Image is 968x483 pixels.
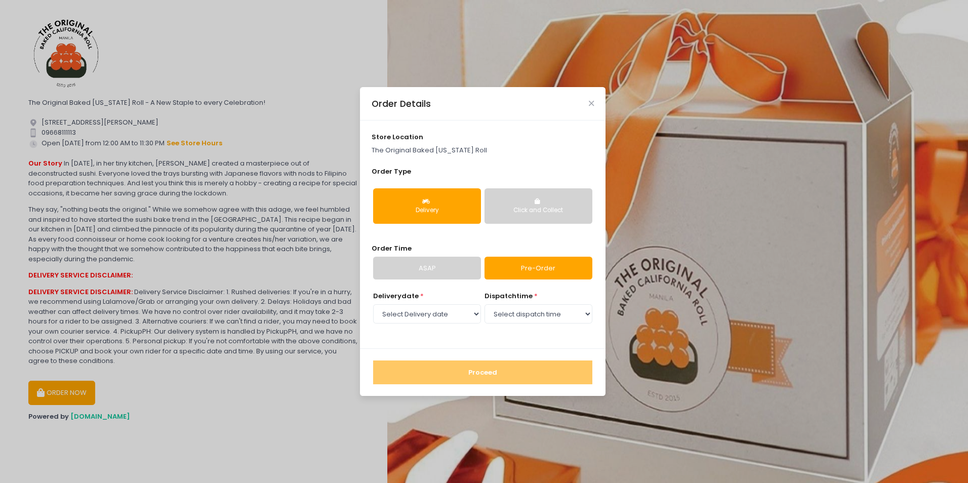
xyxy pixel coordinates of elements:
div: Order Details [372,97,431,110]
button: Close [589,101,594,106]
span: Order Type [372,167,411,176]
span: dispatch time [485,291,533,301]
span: store location [372,132,423,142]
p: The Original Baked [US_STATE] Roll [372,145,594,155]
span: Delivery date [373,291,419,301]
a: Pre-Order [485,257,592,280]
button: Click and Collect [485,188,592,224]
div: Delivery [380,206,474,215]
div: Click and Collect [492,206,585,215]
span: Order Time [372,244,412,253]
button: Proceed [373,360,592,385]
a: ASAP [373,257,481,280]
button: Delivery [373,188,481,224]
